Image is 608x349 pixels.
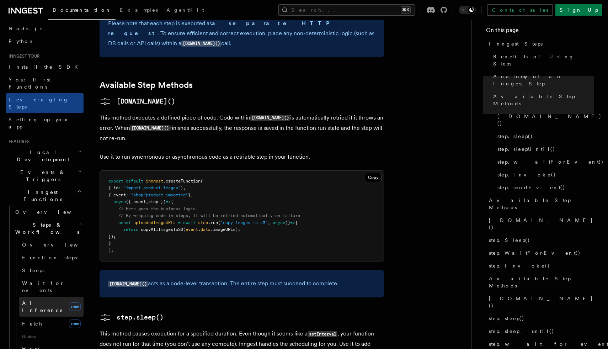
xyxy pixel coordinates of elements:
code: [DOMAIN_NAME]() [181,41,221,47]
a: Anatomy of an Inngest Step [490,70,594,90]
span: => [290,220,295,225]
span: = [178,220,181,225]
span: Install the SDK [9,64,82,70]
span: Available Step Methods [489,197,594,211]
span: Events & Triggers [6,169,78,183]
a: Documentation [48,2,116,20]
a: step.invoke() [495,168,594,181]
span: async [113,199,126,204]
a: Overview [19,238,84,251]
span: .imageURLs); [210,227,240,232]
span: new [69,319,81,328]
span: uploadedImageURLs [133,220,176,225]
a: [DOMAIN_NAME]() [495,110,594,130]
span: Overview [15,209,89,215]
span: step.sleep() [489,315,524,322]
span: step.waitForEvent() [497,158,604,165]
span: Features [6,139,30,144]
span: return [123,227,138,232]
pre: step.sleep() [117,312,164,322]
span: Node.js [9,26,42,31]
a: step.sleep_until() [486,325,594,338]
span: async [273,220,285,225]
span: data [201,227,210,232]
a: Install the SDK [6,60,84,73]
span: step }) [148,199,166,204]
p: acts as a code-level transaction. The entire step must succeed to complete. [108,279,375,289]
span: : [118,185,121,190]
span: Available Step Methods [489,275,594,289]
span: copyAllImagesToS3 [141,227,183,232]
span: Setting up your app [9,117,70,129]
span: "shop/product.imported" [131,192,188,197]
span: Leveraging Steps [9,97,69,110]
span: { [295,220,298,225]
code: [DOMAIN_NAME]() [130,125,170,131]
span: [DOMAIN_NAME]() [489,217,594,231]
span: Inngest Functions [6,189,77,203]
span: { event [108,192,126,197]
a: Your first Functions [6,73,84,93]
span: default [126,179,143,184]
span: Inngest tour [6,53,40,59]
span: step.Sleep() [489,237,530,244]
span: Guides [19,331,84,342]
span: Python [9,38,34,44]
span: : [126,192,128,197]
span: Steps & Workflows [12,221,79,236]
span: . [198,227,201,232]
a: step.sleep() [486,312,594,325]
p: Use it to run synchronous or asynchronous code as a retriable step in your function. [100,152,384,162]
span: ); [108,248,113,253]
span: Function steps [22,255,77,260]
span: ( [201,179,203,184]
span: [DOMAIN_NAME]() [489,295,594,309]
a: Contact sales [487,4,553,16]
span: }); [108,234,116,239]
span: Sleeps [22,268,44,273]
span: Benefits of Using Steps [493,53,594,67]
span: "import-product-images" [123,185,181,190]
a: Function steps [19,251,84,264]
span: Anatomy of an Inngest Step [493,73,594,87]
a: step.sleep() [495,130,594,143]
strong: a separate HTTP request [108,20,334,37]
span: , [191,192,193,197]
button: Copy [365,173,382,182]
a: Wait for events [19,277,84,297]
code: [DOMAIN_NAME]() [108,281,148,287]
a: Benefits of Using Steps [490,50,594,70]
a: Available Step Methods [100,80,193,90]
span: const [118,220,131,225]
span: , [183,185,186,190]
a: step.sleep() [100,312,164,323]
p: This method executes a defined piece of code. Code within is automatically retried if it throws a... [100,113,384,143]
span: step.sleep_until() [489,328,554,335]
span: ( [218,220,220,225]
kbd: ⌘K [401,6,411,14]
span: event [186,227,198,232]
span: step.sleepUntil() [497,146,555,153]
a: Sign Up [555,4,602,16]
span: // Here goes the business logic [118,206,196,211]
a: Node.js [6,22,84,35]
span: inngest [146,179,163,184]
code: setInterval [308,331,337,337]
a: step.sendEvent() [495,181,594,194]
span: .run [208,220,218,225]
span: { [171,199,173,204]
a: Python [6,35,84,48]
span: new [69,302,81,311]
span: } [108,241,111,246]
button: Events & Triggers [6,166,84,186]
span: step.sendEvent() [497,184,565,191]
span: Wait for events [22,280,64,293]
span: step.Invoke() [489,262,550,269]
span: AI Inference [22,300,63,313]
a: [DOMAIN_NAME]() [100,96,175,107]
a: Leveraging Steps [6,93,84,113]
span: step [198,220,208,225]
span: Fetch [22,321,43,327]
code: [DOMAIN_NAME]() [250,115,290,121]
span: await [183,220,196,225]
